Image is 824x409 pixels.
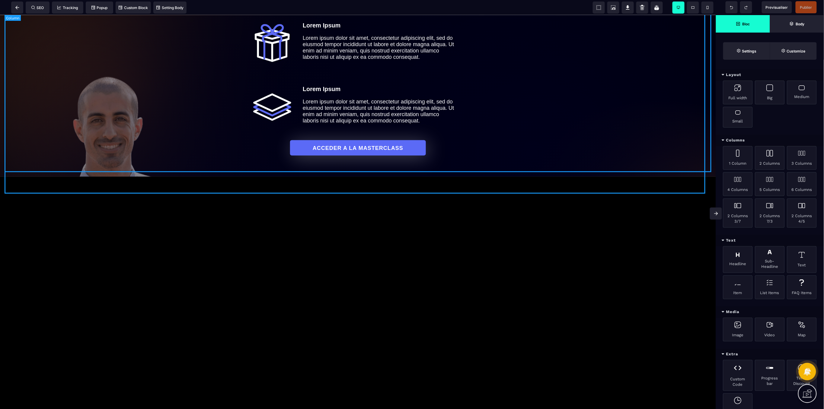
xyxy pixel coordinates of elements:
text: Lorem ipsum dolor sit amet, consectetur adipiscing elit, sed do eiusmod tempor incididunt ut labo... [303,18,456,47]
span: Previsualiser [766,5,788,10]
span: SEO [31,5,44,10]
div: 2 Columns 7/3 [755,198,785,228]
img: 7ee7b80dcaac835fd085b93474e5f4a4_wired-outline-412-gift.gif [251,7,294,50]
strong: Customize [787,49,806,53]
div: Columns [716,135,824,146]
div: Map [787,318,817,341]
div: Headline [723,246,753,273]
span: Settings [723,42,770,60]
div: Text [716,235,824,246]
div: Layout [716,69,824,81]
strong: Bloc [743,22,750,26]
span: Open Layer Manager [770,15,824,33]
div: Full width [723,81,753,104]
span: Preview [762,1,792,13]
div: 2 Columns 3/7 [723,198,753,228]
div: 2 Columns [755,146,785,170]
strong: Settings [742,49,757,53]
b: Lorem Ipsum [303,71,341,77]
button: ACCEDER A LA MASTERCLASS [290,125,426,141]
span: Custom Block [119,5,148,10]
strong: Body [796,22,805,26]
span: Setting Body [156,5,184,10]
span: Publier [800,5,812,10]
div: Text [787,246,817,273]
div: Progress bar [755,360,785,391]
div: List Items [755,275,785,299]
div: FAQ Items [787,275,817,299]
span: Popup [91,5,108,10]
div: 1 Column [723,146,753,170]
img: 89399b92b1e4d7fb73d90682b2dc9884_wired-outline-12-layers.gif [251,71,294,113]
div: Timer Discount [787,360,817,391]
div: Sub-Headline [755,246,785,273]
b: Lorem Ipsum [303,7,341,14]
div: 4 Columns [723,172,753,196]
span: Screenshot [607,2,619,14]
div: Item [723,275,753,299]
span: Open Style Manager [770,42,817,60]
div: 3 Columns [787,146,817,170]
span: View components [593,2,605,14]
div: 5 Columns [755,172,785,196]
span: Tracking [57,5,78,10]
div: Medium [787,81,817,104]
div: Extra [716,349,824,360]
text: Lorem ipsum dolor sit amet, consectetur adipiscing elit, sed do eiusmod tempor incididunt ut labo... [303,82,456,110]
div: Big [755,81,785,104]
div: Custom Code [723,360,753,391]
div: 2 Columns 4/5 [787,198,817,228]
div: Small [723,107,753,128]
div: Media [716,306,824,318]
div: Video [755,318,785,341]
div: Image [723,318,753,341]
span: Open Blocks [716,15,770,33]
div: 6 Columns [787,172,817,196]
